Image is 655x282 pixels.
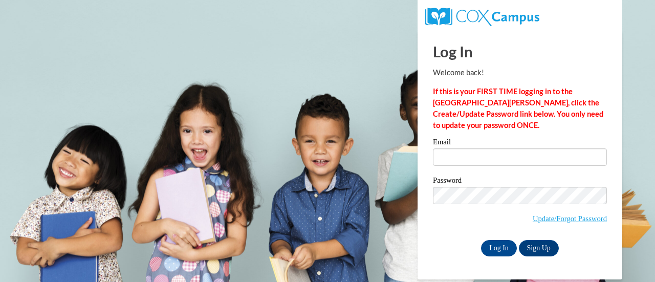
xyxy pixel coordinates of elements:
a: COX Campus [425,12,539,20]
a: Sign Up [519,240,559,256]
label: Password [433,177,607,187]
h1: Log In [433,41,607,62]
img: COX Campus [425,8,539,26]
input: Log In [481,240,517,256]
a: Update/Forgot Password [533,214,607,223]
strong: If this is your FIRST TIME logging in to the [GEOGRAPHIC_DATA][PERSON_NAME], click the Create/Upd... [433,87,603,129]
label: Email [433,138,607,148]
p: Welcome back! [433,67,607,78]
